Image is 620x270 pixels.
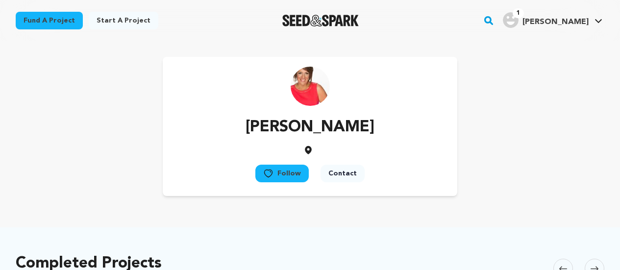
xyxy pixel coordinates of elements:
[291,67,330,106] img: https://seedandspark-static.s3.us-east-2.amazonaws.com/images/User/000/042/447/medium/picture.jpe...
[501,10,604,28] a: Nayan P.'s Profile
[246,116,374,139] p: [PERSON_NAME]
[501,10,604,31] span: Nayan P.'s Profile
[89,12,158,29] a: Start a project
[503,12,589,28] div: Nayan P.'s Profile
[513,8,524,18] span: 1
[321,165,365,182] button: Contact
[522,18,589,26] span: [PERSON_NAME]
[282,15,359,26] a: Seed&Spark Homepage
[282,15,359,26] img: Seed&Spark Logo Dark Mode
[16,12,83,29] a: Fund a project
[503,12,519,28] img: user.png
[255,165,309,182] button: Follow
